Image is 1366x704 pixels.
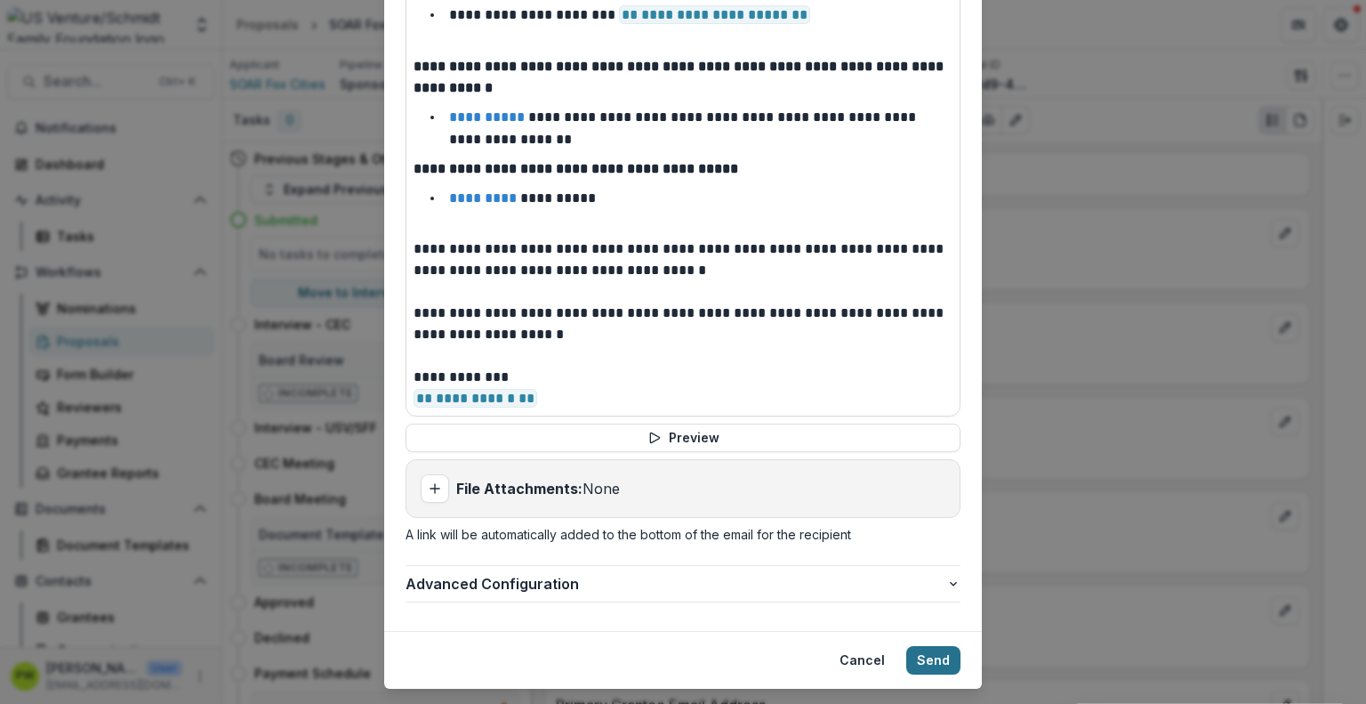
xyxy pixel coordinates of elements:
[906,646,960,675] button: Send
[456,480,583,498] strong: File Attachments:
[456,478,620,499] p: None
[406,566,960,602] button: Advanced Configuration
[406,424,960,452] button: Preview
[406,525,960,544] p: A link will be automatically added to the bottom of the email for the recipient
[406,573,946,595] span: Advanced Configuration
[829,646,896,675] button: Cancel
[421,474,449,503] button: Add attachment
